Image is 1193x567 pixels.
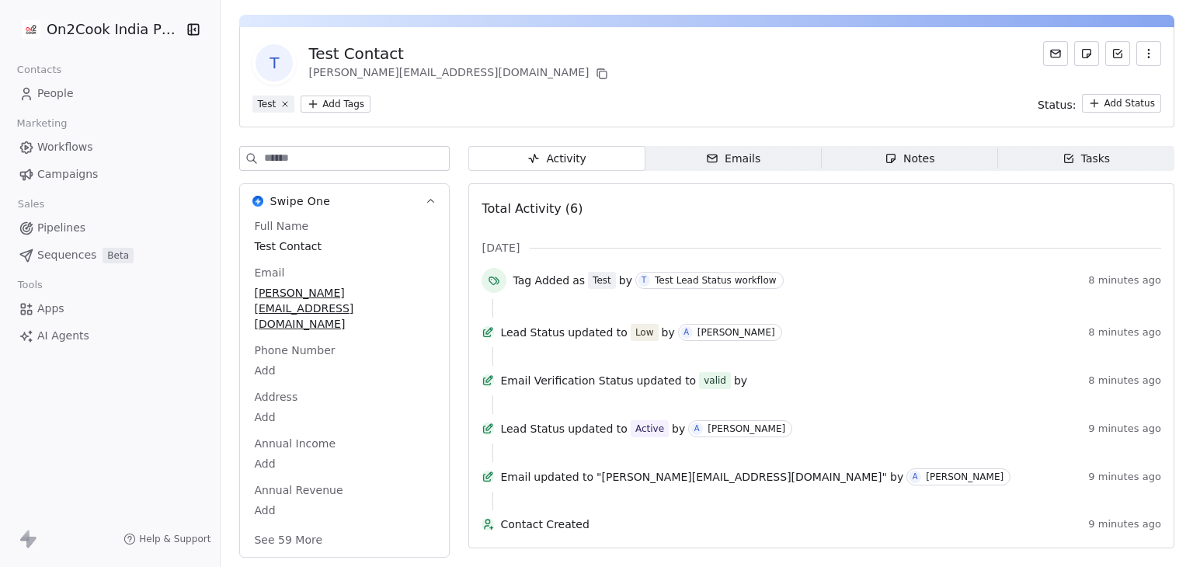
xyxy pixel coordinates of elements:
[37,301,64,317] span: Apps
[254,409,435,425] span: Add
[37,220,85,236] span: Pipelines
[568,325,628,340] span: updated to
[252,196,263,207] img: Swipe One
[139,533,210,545] span: Help & Support
[251,436,339,451] span: Annual Income
[12,81,207,106] a: People
[572,273,585,288] span: as
[11,273,49,297] span: Tools
[12,162,207,187] a: Campaigns
[308,43,610,64] div: Test Contact
[636,373,696,388] span: updated to
[254,363,435,378] span: Add
[619,273,632,288] span: by
[245,526,332,554] button: See 59 More
[254,285,435,332] span: [PERSON_NAME][EMAIL_ADDRESS][DOMAIN_NAME]
[37,139,93,155] span: Workflows
[596,469,887,485] span: "[PERSON_NAME][EMAIL_ADDRESS][DOMAIN_NAME]"
[890,469,903,485] span: by
[642,274,646,287] div: T
[37,328,89,344] span: AI Agents
[308,64,610,83] div: [PERSON_NAME][EMAIL_ADDRESS][DOMAIN_NAME]
[568,421,628,437] span: updated to
[37,247,96,263] span: Sequences
[12,323,207,349] a: AI Agents
[500,517,1082,532] span: Contact Created
[926,471,1003,482] div: [PERSON_NAME]
[1082,94,1161,113] button: Add Status
[534,469,593,485] span: updated to
[19,16,174,43] button: On2Cook India Pvt. Ltd.
[1088,326,1161,339] span: 8 minutes ago
[708,423,785,434] div: [PERSON_NAME]
[706,151,760,167] div: Emails
[500,421,565,437] span: Lead Status
[12,242,207,268] a: SequencesBeta
[500,325,565,340] span: Lead Status
[697,327,775,338] div: [PERSON_NAME]
[635,325,654,340] div: Low
[254,503,435,518] span: Add
[10,112,74,135] span: Marketing
[1063,151,1111,167] div: Tasks
[482,201,583,216] span: Total Activity (6)
[251,265,287,280] span: Email
[1088,374,1161,387] span: 8 minutes ago
[240,184,449,218] button: Swipe OneSwipe One
[694,423,700,435] div: A
[12,215,207,241] a: Pipelines
[593,273,611,287] div: Test
[513,273,569,288] span: Tag Added
[655,275,777,286] div: Test Lead Status workflow
[482,240,520,256] span: [DATE]
[254,238,435,254] span: Test Contact
[12,296,207,322] a: Apps
[103,248,134,263] span: Beta
[270,193,330,209] span: Swipe One
[885,151,934,167] div: Notes
[734,373,747,388] span: by
[254,456,435,471] span: Add
[22,20,40,39] img: on2cook%20logo-04%20copy.jpg
[251,218,311,234] span: Full Name
[662,325,675,340] span: by
[913,471,918,483] div: A
[1038,97,1076,113] span: Status:
[251,389,301,405] span: Address
[635,421,664,437] div: Active
[251,482,346,498] span: Annual Revenue
[251,343,338,358] span: Phone Number
[257,97,276,111] div: Test
[1088,274,1161,287] span: 8 minutes ago
[704,373,726,388] div: valid
[1088,518,1161,530] span: 9 minutes ago
[123,533,210,545] a: Help & Support
[47,19,181,40] span: On2Cook India Pvt. Ltd.
[500,373,633,388] span: Email Verification Status
[1088,423,1161,435] span: 9 minutes ago
[240,218,449,557] div: Swipe OneSwipe One
[683,326,689,339] div: A
[37,85,74,102] span: People
[1088,471,1161,483] span: 9 minutes ago
[256,44,293,82] span: T
[10,58,68,82] span: Contacts
[37,166,98,183] span: Campaigns
[672,421,685,437] span: by
[12,134,207,160] a: Workflows
[301,96,370,113] button: Add Tags
[500,469,530,485] span: Email
[11,193,51,216] span: Sales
